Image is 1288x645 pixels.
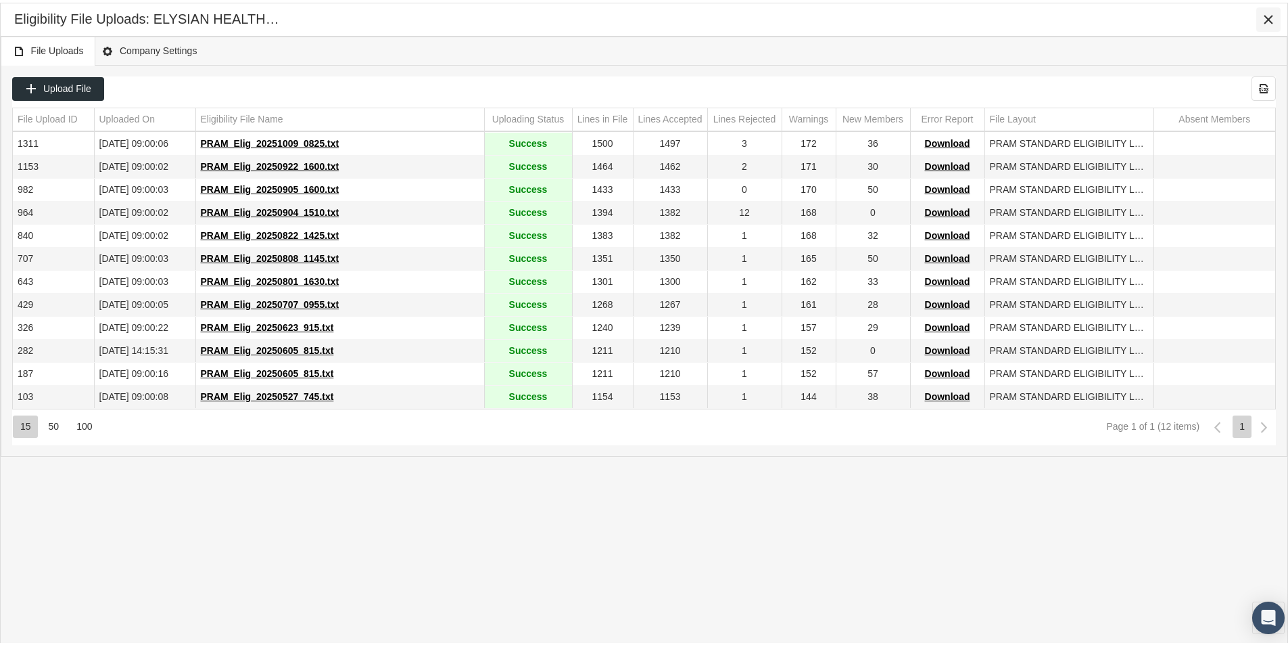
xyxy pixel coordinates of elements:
[633,245,707,268] td: 1350
[572,106,633,129] td: Column Lines in File
[782,130,836,153] td: 172
[572,153,633,176] td: 1464
[1206,413,1229,437] div: Previous Page
[1106,418,1199,429] div: Page 1 of 1 (12 items)
[13,222,94,245] td: 840
[43,81,91,91] span: Upload File
[94,245,195,268] td: [DATE] 09:00:03
[782,106,836,129] td: Column Warnings
[836,360,910,383] td: 57
[12,74,104,98] div: Upload File
[707,383,782,406] td: 1
[201,388,334,399] span: PRAM_Elig_20250527_745.txt
[925,296,970,307] span: Download
[633,106,707,129] td: Column Lines Accepted
[572,245,633,268] td: 1351
[484,130,572,153] td: Success
[984,268,1153,291] td: PRAM STANDARD ELIGIBILITY LAYOUT_03182021
[572,199,633,222] td: 1394
[984,360,1153,383] td: PRAM STANDARD ELIGIBILITY LAYOUT_03182021
[633,314,707,337] td: 1239
[572,291,633,314] td: 1268
[782,199,836,222] td: 168
[484,337,572,360] td: Success
[633,268,707,291] td: 1300
[201,227,339,238] span: PRAM_Elig_20250822_1425.txt
[201,250,339,261] span: PRAM_Elig_20250808_1145.txt
[201,342,334,353] span: PRAM_Elig_20250605_815.txt
[13,291,94,314] td: 429
[484,245,572,268] td: Success
[1178,110,1250,123] div: Absent Members
[836,291,910,314] td: 28
[707,199,782,222] td: 12
[13,413,38,435] div: Items per page: 15
[484,176,572,199] td: Success
[984,383,1153,406] td: PRAM STANDARD ELIGIBILITY LAYOUT_03182021
[782,153,836,176] td: 171
[484,314,572,337] td: Success
[713,110,776,123] div: Lines Rejected
[572,176,633,199] td: 1433
[484,360,572,383] td: Success
[984,130,1153,153] td: PRAM STANDARD ELIGIBILITY LAYOUT_03182021
[707,360,782,383] td: 1
[707,268,782,291] td: 1
[782,314,836,337] td: 157
[836,153,910,176] td: 30
[984,245,1153,268] td: PRAM STANDARD ELIGIBILITY LAYOUT_03182021
[925,250,970,261] span: Download
[94,106,195,129] td: Column Uploaded On
[925,135,970,146] span: Download
[707,222,782,245] td: 1
[633,222,707,245] td: 1382
[201,204,339,215] span: PRAM_Elig_20250904_1510.txt
[484,383,572,406] td: Success
[101,40,197,57] span: Company Settings
[572,337,633,360] td: 1211
[572,383,633,406] td: 1154
[572,222,633,245] td: 1383
[94,314,195,337] td: [DATE] 09:00:22
[925,342,970,353] span: Download
[484,291,572,314] td: Success
[638,110,702,123] div: Lines Accepted
[12,74,1276,98] div: Data grid toolbar
[13,153,94,176] td: 1153
[13,245,94,268] td: 707
[41,413,66,435] div: Items per page: 50
[836,106,910,129] td: Column New Members
[984,176,1153,199] td: PRAM STANDARD ELIGIBILITY LAYOUT_03182021
[789,110,829,123] div: Warnings
[13,106,94,129] td: Column File Upload ID
[94,199,195,222] td: [DATE] 09:00:02
[984,199,1153,222] td: PRAM STANDARD ELIGIBILITY LAYOUT_03182021
[13,130,94,153] td: 1311
[707,291,782,314] td: 1
[782,245,836,268] td: 165
[782,176,836,199] td: 170
[782,291,836,314] td: 161
[1252,413,1276,437] div: Next Page
[12,406,1276,443] div: Page Navigation
[925,227,970,238] span: Download
[984,153,1153,176] td: PRAM STANDARD ELIGIBILITY LAYOUT_03182021
[13,314,94,337] td: 326
[94,222,195,245] td: [DATE] 09:00:02
[782,268,836,291] td: 162
[13,360,94,383] td: 187
[572,130,633,153] td: 1500
[842,110,903,123] div: New Members
[707,337,782,360] td: 1
[484,106,572,129] td: Column Uploading Status
[633,199,707,222] td: 1382
[921,110,973,123] div: Error Report
[201,319,334,330] span: PRAM_Elig_20250623_915.txt
[782,360,836,383] td: 152
[94,176,195,199] td: [DATE] 09:00:03
[94,383,195,406] td: [DATE] 09:00:08
[782,337,836,360] td: 152
[94,153,195,176] td: [DATE] 09:00:02
[984,314,1153,337] td: PRAM STANDARD ELIGIBILITY LAYOUT_03182021
[707,245,782,268] td: 1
